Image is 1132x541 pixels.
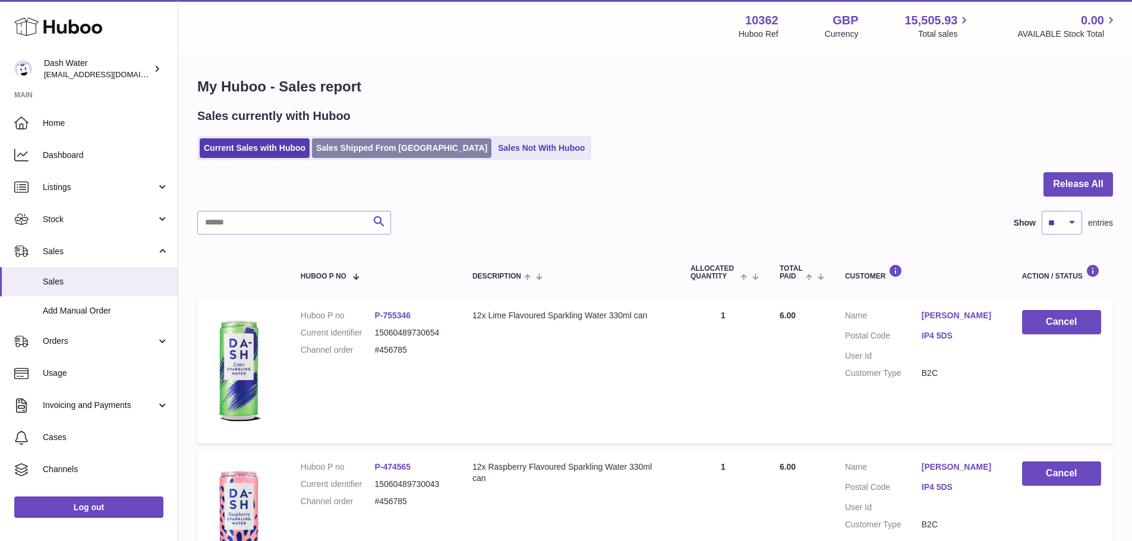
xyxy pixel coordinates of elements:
dt: User Id [845,350,922,362]
h2: Sales currently with Huboo [197,108,351,124]
a: IP4 5DS [922,330,998,341]
dd: B2C [922,519,998,530]
span: Stock [43,214,156,225]
span: 6.00 [780,462,796,472]
button: Cancel [1022,310,1101,334]
a: [PERSON_NAME] [922,461,998,473]
span: Sales [43,246,156,257]
span: 0.00 [1081,12,1104,29]
dt: Name [845,310,922,324]
span: AVAILABLE Stock Total [1017,29,1118,40]
a: P-755346 [374,311,411,320]
div: Dash Water [44,58,151,80]
a: 15,505.93 Total sales [904,12,971,40]
img: 103621706197473.png [209,310,269,429]
span: 6.00 [780,311,796,320]
dt: Postal Code [845,330,922,344]
a: P-474565 [374,462,411,472]
span: 15,505.93 [904,12,957,29]
td: 1 [679,298,768,444]
strong: 10362 [745,12,778,29]
div: 12x Lime Flavoured Sparkling Water 330ml can [472,310,667,321]
span: Total sales [918,29,971,40]
span: Usage [43,368,169,379]
dt: Huboo P no [301,461,375,473]
dd: 15060489730043 [374,479,449,490]
a: Current Sales with Huboo [200,138,310,158]
img: internalAdmin-10362@internal.huboo.com [14,60,32,78]
button: Release All [1043,172,1113,197]
span: Dashboard [43,150,169,161]
strong: GBP [833,12,858,29]
span: Add Manual Order [43,305,169,317]
a: Sales Not With Huboo [494,138,589,158]
label: Show [1014,217,1036,229]
dt: Huboo P no [301,310,375,321]
a: 0.00 AVAILABLE Stock Total [1017,12,1118,40]
dt: User Id [845,502,922,513]
div: 12x Raspberry Flavoured Sparkling Water 330ml can [472,461,667,484]
dt: Name [845,461,922,476]
button: Cancel [1022,461,1101,486]
span: ALLOCATED Quantity [690,265,737,280]
div: Customer [845,264,998,280]
div: Currency [825,29,859,40]
span: Description [472,273,521,280]
dd: #456785 [374,344,449,356]
span: Sales [43,276,169,287]
span: Home [43,118,169,129]
span: Huboo P no [301,273,346,280]
span: Invoicing and Payments [43,400,156,411]
dt: Customer Type [845,368,922,379]
h1: My Huboo - Sales report [197,77,1113,96]
dd: B2C [922,368,998,379]
span: Channels [43,464,169,475]
span: entries [1088,217,1113,229]
span: Orders [43,336,156,347]
dt: Current identifier [301,479,375,490]
div: Action / Status [1022,264,1101,280]
dt: Customer Type [845,519,922,530]
dt: Current identifier [301,327,375,338]
a: [PERSON_NAME] [922,310,998,321]
dd: 15060489730654 [374,327,449,338]
a: Sales Shipped From [GEOGRAPHIC_DATA] [312,138,491,158]
a: Log out [14,496,163,518]
a: IP4 5DS [922,482,998,493]
span: [EMAIL_ADDRESS][DOMAIN_NAME] [44,69,175,79]
span: Listings [43,182,156,193]
dt: Postal Code [845,482,922,496]
div: Huboo Ref [739,29,778,40]
dt: Channel order [301,496,375,507]
dd: #456785 [374,496,449,507]
span: Total paid [780,265,803,280]
dt: Channel order [301,344,375,356]
span: Cases [43,432,169,443]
